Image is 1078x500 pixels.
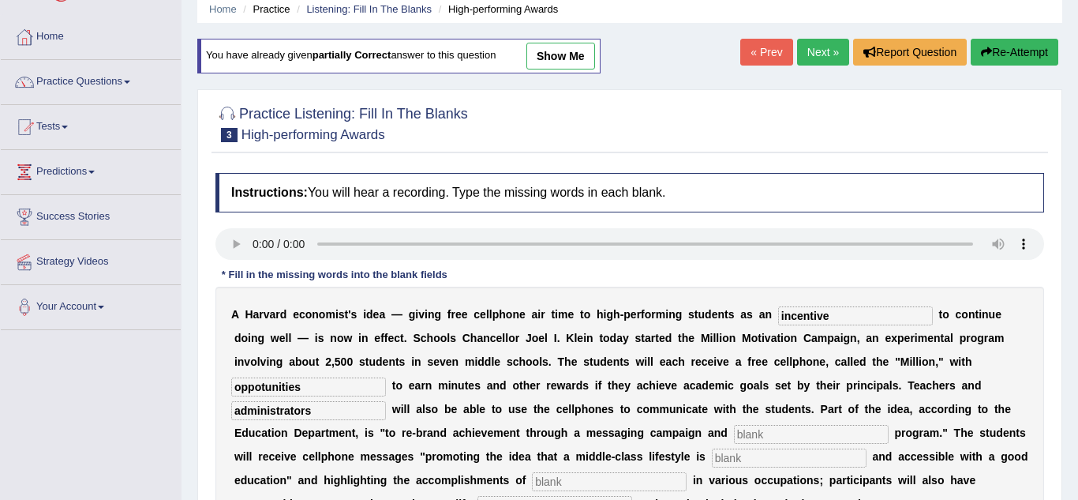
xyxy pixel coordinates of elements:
b: s [623,355,630,368]
b: t [641,332,645,344]
b: i [915,332,918,344]
b: n [512,308,519,321]
b: i [248,332,251,344]
b: M [742,332,751,344]
b: g [257,332,264,344]
b: K [566,332,574,344]
b: i [555,308,558,321]
b: l [545,332,548,344]
b: o [645,308,652,321]
a: Practice Questions [1,60,181,100]
b: s [747,308,753,321]
b: p [897,332,904,344]
b: s [351,308,357,321]
b: t [400,332,404,344]
b: g [607,308,614,321]
b: i [234,355,238,368]
b: d [477,355,485,368]
b: o [584,308,591,321]
b: n [717,308,724,321]
b: i [979,308,982,321]
b: t [395,355,399,368]
b: t [590,355,593,368]
b: i [411,355,414,368]
b: l [505,332,508,344]
button: Report Question [853,39,967,66]
b: e [577,332,583,344]
b: m [818,332,827,344]
b: d [234,332,241,344]
b: T [558,355,565,368]
b: r [651,308,655,321]
b: o [305,308,313,321]
b: o [971,332,978,344]
b: e [480,308,486,321]
b: t [551,308,555,321]
b: o [319,308,326,321]
b: d [705,308,712,321]
b: v [418,308,425,321]
b: 5 [335,355,341,368]
li: Practice [239,2,290,17]
b: i [840,332,844,344]
b: a [811,332,818,344]
b: u [698,308,706,321]
b: g [434,308,441,321]
b: l [713,332,716,344]
b: a [379,308,385,321]
b: — [391,308,402,321]
a: Strategy Videos [1,240,181,280]
b: l [950,332,953,344]
b: a [616,332,623,344]
b: e [433,355,440,368]
b: h [427,332,434,344]
b: h [470,332,477,344]
b: o [440,332,447,344]
b: g [676,308,683,321]
b: n [312,308,319,321]
b: t [694,308,698,321]
b: l [574,332,577,344]
b: c [421,332,427,344]
b: a [645,332,651,344]
b: a [270,308,276,321]
b: e [885,332,891,344]
b: b [295,355,302,368]
b: t [758,332,762,344]
b: d [665,332,672,344]
b: u [309,355,316,368]
b: a [759,308,765,321]
b: h [597,308,604,321]
b: r [910,332,914,344]
b: n [850,332,857,344]
b: e [383,355,389,368]
b: o [508,332,515,344]
b: x [891,332,897,344]
b: o [302,355,309,368]
b: p [623,308,631,321]
b: r [259,308,263,321]
b: e [660,355,666,368]
a: Next » [797,39,849,66]
b: l [650,355,653,368]
div: * Fill in the missing words into the blank fields [215,268,454,283]
b: r [541,308,545,321]
b: e [631,308,637,321]
b: f [641,308,645,321]
b: h [678,355,685,368]
b: s [399,355,406,368]
b: e [538,332,545,344]
b: m [325,308,335,321]
b: s [450,332,456,344]
b: p [960,332,967,344]
b: i [719,332,722,344]
b: n [872,332,879,344]
b: t [941,332,945,344]
b: n [934,332,941,344]
b: n [791,332,798,344]
b: e [607,355,613,368]
b: i [474,355,477,368]
b: partially correct [313,50,391,62]
b: a [834,332,840,344]
h2: Practice Listening: Fill In The Blanks [215,103,468,142]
